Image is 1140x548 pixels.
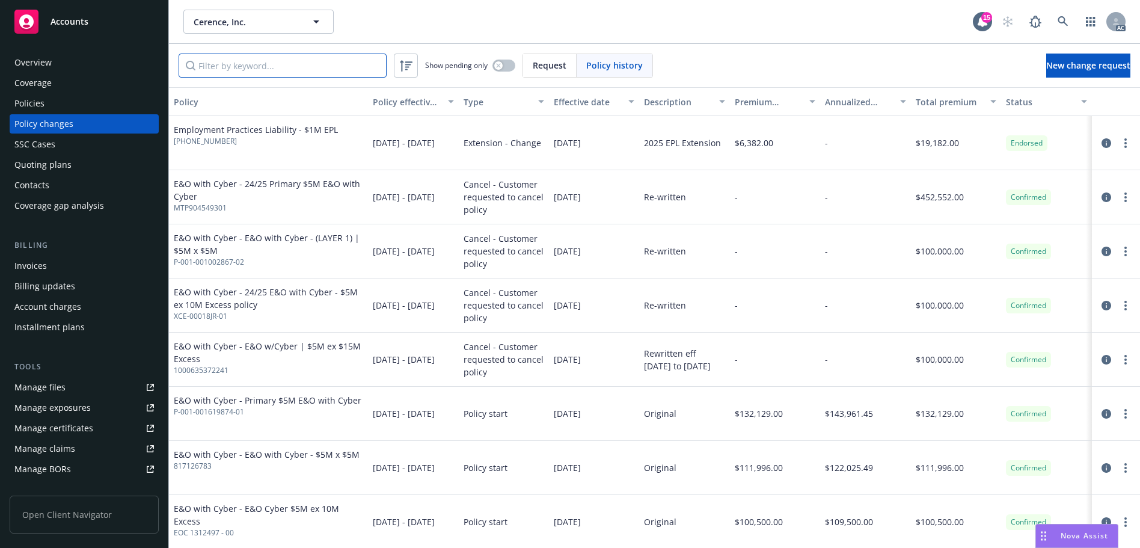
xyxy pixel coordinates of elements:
[916,96,983,108] div: Total premium
[554,353,581,366] span: [DATE]
[1051,10,1075,34] a: Search
[10,155,159,174] a: Quoting plans
[174,257,363,268] span: P-001-001002867-02
[14,318,85,337] div: Installment plans
[10,135,159,154] a: SSC Cases
[10,114,159,134] a: Policy changes
[644,96,711,108] div: Description
[1011,463,1046,473] span: Confirmed
[644,299,686,312] div: Re-written
[825,96,892,108] div: Annualized total premium change
[735,299,738,312] span: -
[174,528,363,538] span: EOC 1312497 - 00
[14,53,52,72] div: Overview
[1099,461,1114,475] a: circleInformation
[1035,524,1118,548] button: Nova Assist
[10,398,159,417] a: Manage exposures
[464,407,507,420] span: Policy start
[373,245,435,257] span: [DATE] - [DATE]
[14,297,81,316] div: Account charges
[10,297,159,316] a: Account charges
[194,16,298,28] span: Cerence, Inc.
[1046,54,1130,78] a: New change request
[10,460,159,479] a: Manage BORs
[174,448,360,461] span: E&O with Cyber - E&O with Cyber - $5M x $5M
[554,299,581,312] span: [DATE]
[735,407,783,420] span: $132,129.00
[183,10,334,34] button: Cerence, Inc.
[174,232,363,257] span: E&O with Cyber - E&O with Cyber - (LAYER 1) | $5M x $5M
[10,277,159,296] a: Billing updates
[644,347,725,372] div: Rewritten eff [DATE] to [DATE]
[14,277,75,296] div: Billing updates
[735,191,738,203] span: -
[1099,407,1114,421] a: circleInformation
[14,196,104,215] div: Coverage gap analysis
[586,59,643,72] span: Policy history
[464,232,544,270] span: Cancel - Customer requested to cancel policy
[1011,138,1043,149] span: Endorsed
[825,191,828,203] span: -
[174,96,363,108] div: Policy
[14,256,47,276] div: Invoices
[169,87,368,116] button: Policy
[1011,192,1046,203] span: Confirmed
[10,480,159,499] a: Summary of insurance
[825,407,873,420] span: $143,961.45
[10,5,159,38] a: Accounts
[14,419,93,438] div: Manage certificates
[14,114,73,134] div: Policy changes
[373,353,435,366] span: [DATE] - [DATE]
[10,256,159,276] a: Invoices
[464,286,544,324] span: Cancel - Customer requested to cancel policy
[174,203,363,214] span: MTP904549301
[644,137,721,149] div: 2025 EPL Extension
[825,516,873,528] span: $109,500.00
[735,353,738,366] span: -
[1118,461,1133,475] a: more
[916,461,964,474] span: $111,996.00
[1118,353,1133,367] a: more
[554,191,581,203] span: [DATE]
[14,135,55,154] div: SSC Cases
[916,353,964,366] span: $100,000.00
[10,496,159,534] span: Open Client Navigator
[1023,10,1047,34] a: Report a Bug
[1118,407,1133,421] a: more
[825,245,828,257] span: -
[1118,190,1133,205] a: more
[174,365,363,376] span: 1000635372241
[825,299,828,312] span: -
[14,378,66,397] div: Manage files
[464,340,544,378] span: Cancel - Customer requested to cancel policy
[373,461,435,474] span: [DATE] - [DATE]
[996,10,1020,34] a: Start snowing
[10,94,159,113] a: Policies
[1046,60,1130,71] span: New change request
[10,378,159,397] a: Manage files
[1099,244,1114,259] a: circleInformation
[730,87,820,116] button: Premium change
[825,137,828,149] span: -
[14,439,75,458] div: Manage claims
[10,176,159,195] a: Contacts
[916,299,964,312] span: $100,000.00
[554,96,621,108] div: Effective date
[174,407,361,417] span: P-001-001619874-01
[825,461,873,474] span: $122,025.49
[533,59,566,72] span: Request
[464,96,531,108] div: Type
[174,286,363,311] span: E&O with Cyber - 24/25 E&O with Cyber - $5M ex 10M Excess policy
[639,87,729,116] button: Description
[1011,408,1046,419] span: Confirmed
[554,245,581,257] span: [DATE]
[1079,10,1103,34] a: Switch app
[916,516,964,528] span: $100,500.00
[735,516,783,528] span: $100,500.00
[10,73,159,93] a: Coverage
[1011,300,1046,311] span: Confirmed
[179,54,387,78] input: Filter by keyword...
[1118,298,1133,313] a: more
[825,353,828,366] span: -
[14,94,44,113] div: Policies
